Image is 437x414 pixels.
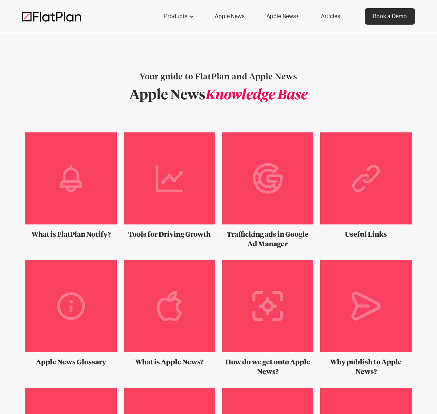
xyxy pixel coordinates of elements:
[320,230,412,240] h2: Useful Links
[320,132,412,240] a: Useful Links
[25,230,117,240] h2: What is FlatPlan Notify?
[207,8,252,25] a: Apple News
[156,8,201,25] div: Products
[205,89,308,102] em: Knowledge Base
[222,230,313,249] h2: Trafficking ads in Google Ad Manager
[373,12,407,21] div: Book a Demo
[365,8,415,25] a: Book a Demo
[222,260,313,377] a: How do we get onto Apple News?
[129,89,308,102] h1: Apple News
[222,132,313,249] a: Trafficking ads in Google Ad Manager
[25,358,117,367] h2: Apple News Glossary
[124,132,215,240] a: Tools for Driving Growth
[25,132,117,240] a: What is FlatPlan Notify?
[124,358,215,367] h2: What is Apple News?
[129,72,308,83] div: Your guide to FlatPlan and Apple News
[320,260,412,377] a: Why publish to Apple News?
[313,8,348,25] a: Articles
[258,8,307,25] a: Apple News+
[222,358,313,377] h2: How do we get onto Apple News?
[25,260,117,367] a: Apple News Glossary
[164,12,187,21] div: Products
[320,358,412,377] h2: Why publish to Apple News?
[124,260,215,367] a: What is Apple News?
[124,230,215,240] h2: Tools for Driving Growth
